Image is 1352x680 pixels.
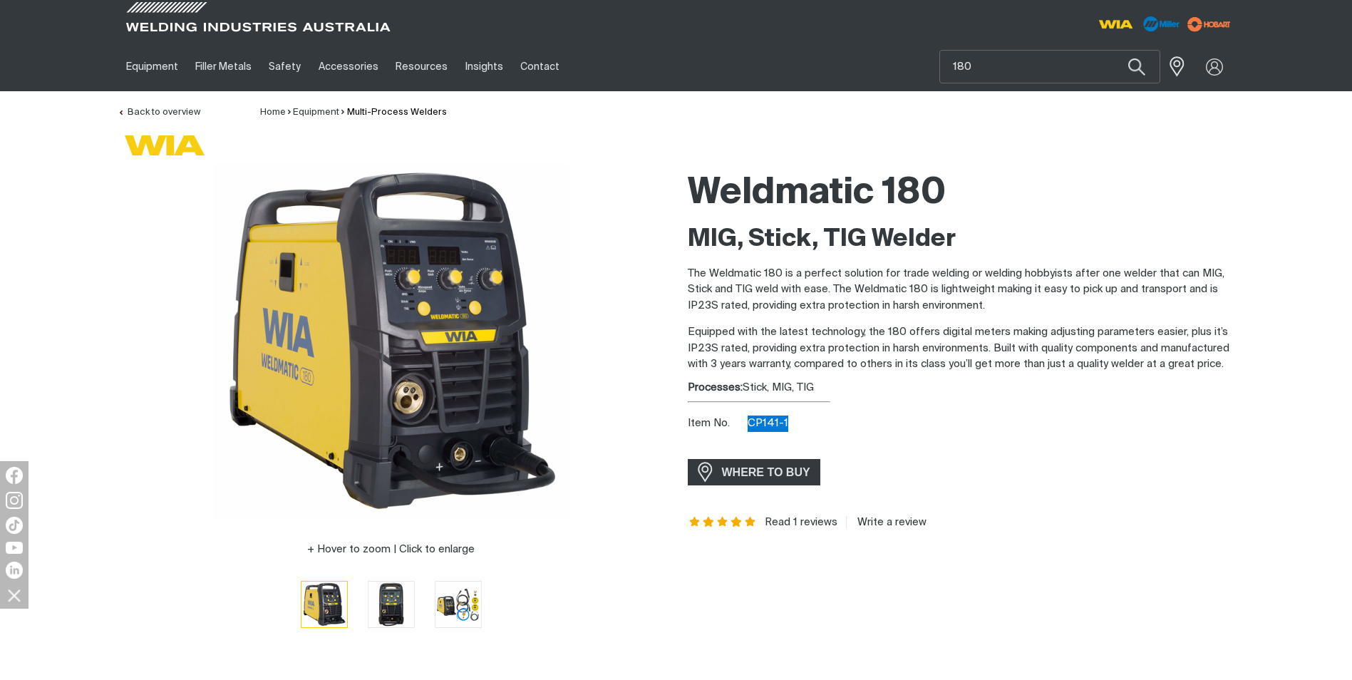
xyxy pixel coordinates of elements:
img: Weldmatic 180 [301,582,347,627]
img: Weldmatic 180 [213,163,569,520]
nav: Main [118,42,956,91]
h2: MIG, Stick, TIG Welder [688,224,1235,255]
img: miller [1183,14,1235,35]
p: Equipped with the latest technology, the 180 offers digital meters making adjusting parameters ea... [688,324,1235,373]
img: YouTube [6,542,23,554]
a: Multi-Process Welders [347,108,447,117]
strong: Processes: [688,382,743,393]
img: Weldmatic 180 [368,582,414,627]
input: Product name or item number... [940,51,1160,83]
a: WHERE TO BUY [688,459,821,485]
span: WHERE TO BUY [713,461,820,484]
span: Rating: 5 [688,517,758,527]
a: Resources [387,42,456,91]
nav: Breadcrumb [260,105,447,120]
a: Equipment [118,42,187,91]
img: Weldmatic 180 [435,582,481,627]
button: Search products [1113,50,1161,83]
button: Go to slide 2 [368,581,415,628]
a: Write a review [846,516,927,529]
button: Go to slide 1 [301,581,348,628]
div: Stick, MIG, TIG [688,380,1235,396]
a: Read 1 reviews [765,516,837,529]
a: Insights [456,42,511,91]
h1: Weldmatic 180 [688,170,1235,217]
a: Filler Metals [187,42,260,91]
img: LinkedIn [6,562,23,579]
p: The Weldmatic 180 is a perfect solution for trade welding or welding hobbyists after one welder t... [688,266,1235,314]
a: Equipment [293,108,339,117]
button: Go to slide 3 [435,581,482,628]
img: Instagram [6,492,23,509]
a: Accessories [310,42,387,91]
img: hide socials [2,583,26,607]
a: Safety [260,42,309,91]
a: Contact [512,42,568,91]
span: CP141-1 [748,418,788,428]
span: Item No. [688,416,745,432]
a: Back to overview [118,108,200,117]
img: Facebook [6,467,23,484]
a: Home [260,108,286,117]
button: Hover to zoom | Click to enlarge [299,541,483,558]
img: TikTok [6,517,23,534]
